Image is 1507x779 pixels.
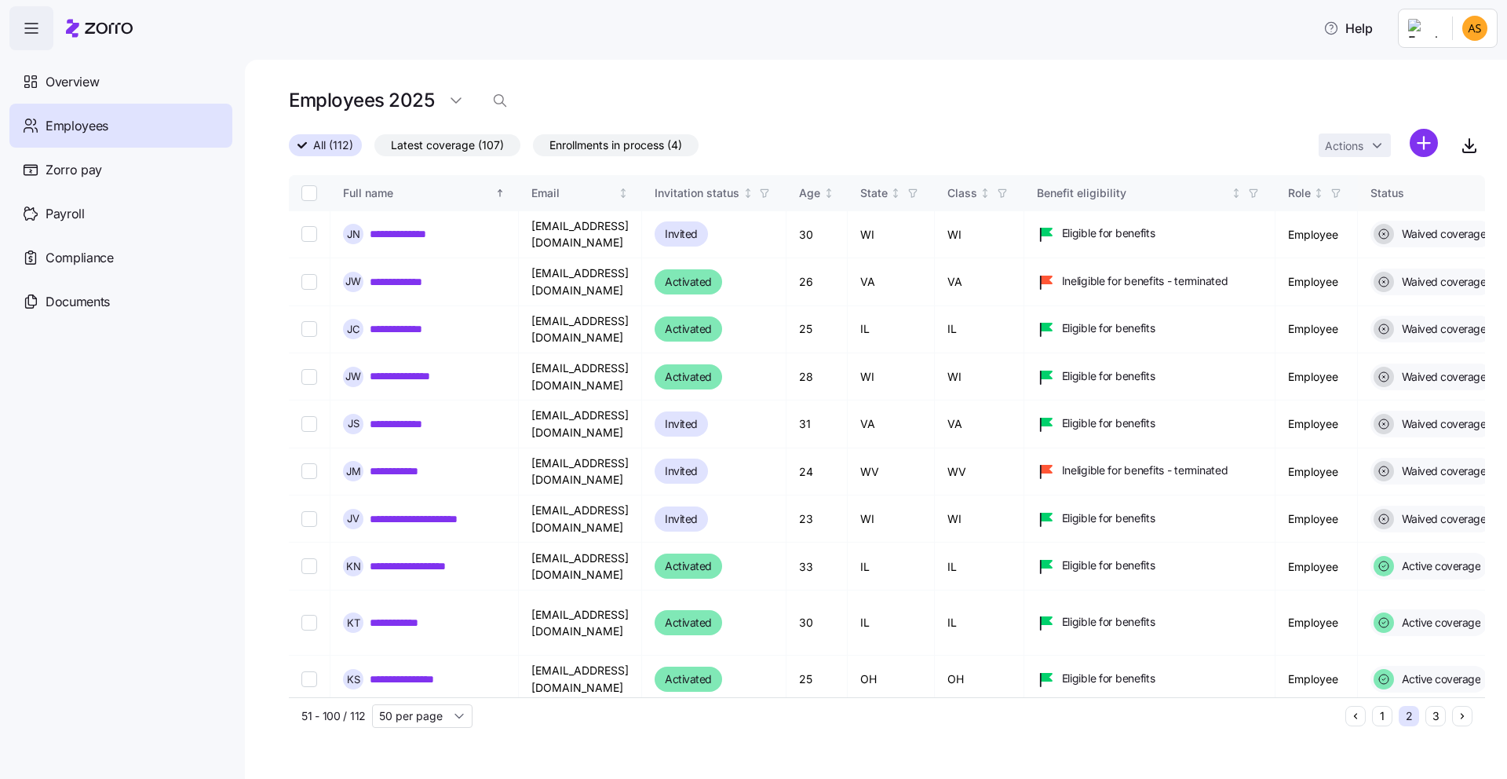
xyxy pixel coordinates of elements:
td: 31 [786,400,848,448]
span: J S [348,419,359,429]
td: 30 [786,591,848,656]
td: IL [935,306,1024,353]
div: Age [799,185,820,202]
span: Help [1323,19,1373,38]
span: Payroll [46,204,85,224]
span: Ineligible for benefits - terminated [1062,463,1228,478]
a: Compliance [9,236,232,280]
span: All (112) [313,135,353,155]
td: Employee [1275,353,1358,400]
input: Select record 7 [301,511,317,527]
span: Eligible for benefits [1062,614,1155,630]
td: WI [935,496,1024,543]
th: ClassNot sorted [935,175,1024,211]
span: Invited [665,415,698,433]
a: Payroll [9,192,232,236]
div: Email [531,185,615,202]
span: Activated [665,670,712,689]
a: Zorro pay [9,148,232,192]
a: Overview [9,60,232,104]
td: [EMAIL_ADDRESS][DOMAIN_NAME] [519,496,642,543]
td: OH [935,656,1024,704]
img: Employer logo [1408,19,1439,38]
th: Benefit eligibilityNot sorted [1024,175,1275,211]
input: Select record 10 [301,671,317,687]
span: K T [347,618,360,628]
span: Activated [665,557,712,576]
td: WI [935,211,1024,258]
td: IL [935,543,1024,591]
img: 835be5d9d2fb0bff5529581db3e63ca5 [1462,16,1487,41]
input: Select record 6 [301,463,317,479]
div: Not sorted [823,188,834,199]
td: [EMAIL_ADDRESS][DOMAIN_NAME] [519,656,642,704]
td: IL [935,591,1024,656]
td: 28 [786,353,848,400]
td: IL [848,543,935,591]
span: J V [347,514,359,524]
span: Compliance [46,248,114,268]
td: WI [935,353,1024,400]
input: Select record 8 [301,558,317,574]
span: Enrollments in process (4) [549,135,682,155]
span: Active coverage [1397,558,1481,574]
td: Employee [1275,211,1358,258]
th: EmailNot sorted [519,175,642,211]
span: Eligible for benefits [1062,225,1155,241]
th: RoleNot sorted [1275,175,1358,211]
span: Waived coverage [1397,226,1487,242]
button: Previous page [1345,706,1366,726]
td: Employee [1275,448,1358,496]
td: 33 [786,543,848,591]
input: Select all records [301,185,317,201]
span: Eligible for benefits [1062,558,1155,573]
td: Employee [1275,258,1358,305]
span: Waived coverage [1397,416,1487,432]
th: AgeNot sorted [786,175,848,211]
td: VA [848,400,935,448]
span: J W [345,371,361,382]
input: Select record 5 [301,416,317,432]
div: Benefit eligibility [1037,185,1228,202]
span: K N [346,561,361,572]
td: [EMAIL_ADDRESS][DOMAIN_NAME] [519,543,642,591]
span: Eligible for benefits [1062,510,1155,526]
td: Employee [1275,496,1358,543]
span: Ineligible for benefits - terminated [1062,273,1228,289]
span: K S [347,675,360,685]
td: VA [935,258,1024,305]
td: OH [848,656,935,704]
span: Eligible for benefits [1062,671,1155,686]
td: [EMAIL_ADDRESS][DOMAIN_NAME] [519,258,642,305]
input: Select record 4 [301,369,317,385]
a: Documents [9,280,232,324]
td: 26 [786,258,848,305]
button: Help [1311,13,1385,44]
span: Waived coverage [1397,274,1487,290]
td: [EMAIL_ADDRESS][DOMAIN_NAME] [519,448,642,496]
td: Employee [1275,306,1358,353]
input: Select record 1 [301,226,317,242]
td: 24 [786,448,848,496]
svg: add icon [1410,129,1438,157]
div: Not sorted [1231,188,1242,199]
span: J N [347,229,360,240]
a: Employees [9,104,232,148]
div: Not sorted [618,188,629,199]
td: 25 [786,306,848,353]
div: Invitation status [655,185,739,202]
td: IL [848,591,935,656]
span: Employees [46,116,108,136]
td: Employee [1275,400,1358,448]
input: Select record 3 [301,321,317,337]
div: Not sorted [890,188,901,199]
div: Not sorted [980,188,991,199]
span: 51 - 100 / 112 [301,708,366,724]
div: Class [947,185,977,202]
span: Activated [665,320,712,338]
input: Select record 9 [301,615,317,631]
td: IL [848,306,935,353]
div: State [860,185,888,202]
th: Invitation statusNot sorted [642,175,786,211]
span: Latest coverage (107) [391,135,504,155]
